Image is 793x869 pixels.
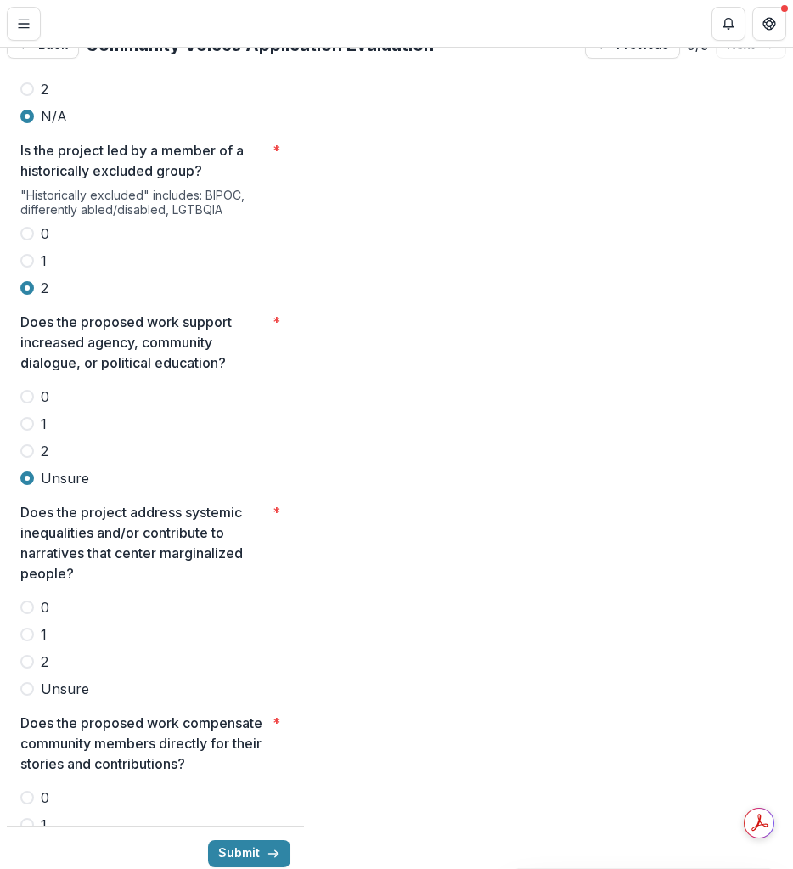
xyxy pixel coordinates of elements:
[41,414,47,434] span: 1
[41,223,49,244] span: 0
[41,278,48,298] span: 2
[41,597,49,618] span: 0
[7,7,41,41] button: Toggle Menu
[752,7,786,41] button: Get Help
[41,387,49,407] span: 0
[20,713,266,774] p: Does the proposed work compensate community members directly for their stories and contributions?
[711,7,745,41] button: Notifications
[41,79,48,99] span: 2
[41,652,48,672] span: 2
[41,106,67,127] span: N/A
[41,679,89,699] span: Unsure
[41,624,47,645] span: 1
[41,815,47,835] span: 1
[41,787,49,808] span: 0
[41,251,47,271] span: 1
[20,188,290,223] div: "Historically excluded" includes: BIPOC, differently abled/disabled, LGTBQIA
[41,468,89,488] span: Unsure
[41,441,48,461] span: 2
[20,312,266,373] p: Does the proposed work support increased agency, community dialogue, or political education?
[208,840,290,867] button: Submit
[20,502,266,584] p: Does the project address systemic inequalities and/or contribute to narratives that center margin...
[20,140,266,181] p: Is the project led by a member of a historically excluded group?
